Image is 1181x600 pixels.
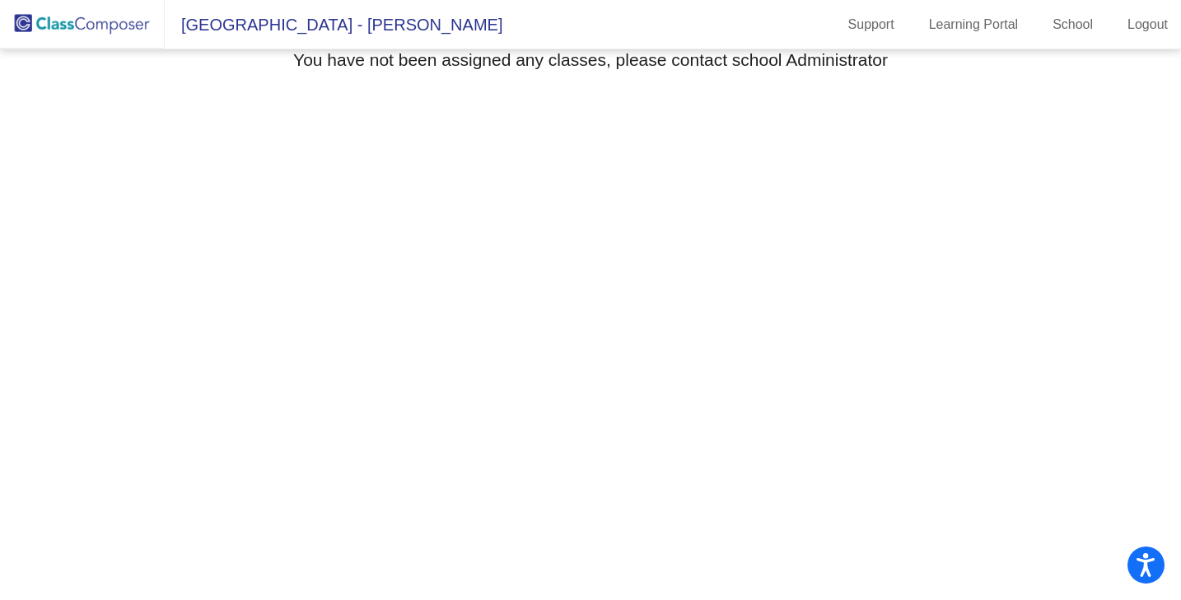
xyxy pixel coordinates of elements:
[835,12,908,38] a: Support
[165,12,502,38] span: [GEOGRAPHIC_DATA] - [PERSON_NAME]
[916,12,1032,38] a: Learning Portal
[1114,12,1181,38] a: Logout
[293,49,888,70] h3: You have not been assigned any classes, please contact school Administrator
[1039,12,1106,38] a: School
